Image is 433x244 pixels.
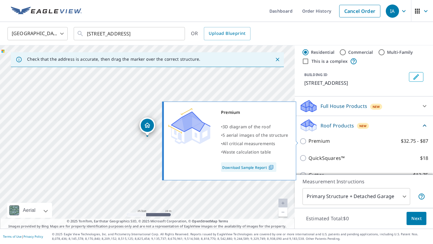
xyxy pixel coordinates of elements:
span: 5 aerial images of the structure [223,132,288,138]
p: [STREET_ADDRESS] [304,79,407,87]
a: Cancel Order [339,5,380,17]
span: New [359,124,367,128]
div: Dropped pin, building 1, Residential property, 4028 Sweetberry Dr Nashville, TN 37211 [140,117,155,136]
span: 3D diagram of the roof [223,124,271,130]
p: $32.75 - $87 [401,137,428,145]
label: Commercial [348,49,373,55]
div: Roof ProductsNew [299,118,428,133]
div: Aerial [21,203,37,218]
p: Estimated Total: $0 [301,212,354,225]
div: Aerial [7,203,52,218]
span: New [373,104,380,109]
label: This is a complex [312,58,348,64]
button: Close [274,56,281,63]
div: • [221,148,288,156]
span: All critical measurements [223,141,275,146]
span: Next [411,215,422,222]
a: Current Level 20, Zoom Out [278,208,287,217]
span: Your report will include the primary structure and a detached garage if one exists. [418,193,425,200]
a: Current Level 20, Zoom In Disabled [278,199,287,208]
a: Privacy Policy [23,234,43,239]
p: © 2025 Eagle View Technologies, Inc. and Pictometry International Corp. All Rights Reserved. Repo... [52,232,430,241]
div: • [221,123,288,131]
a: Terms [218,219,228,223]
span: Upload Blueprint [209,30,245,37]
label: Residential [311,49,334,55]
button: Edit building 1 [409,72,423,82]
p: Measurement Instructions [302,178,425,185]
p: Full House Products [321,102,367,110]
div: • [221,131,288,139]
p: Check that the address is accurate, then drag the marker over the correct structure. [27,56,200,62]
a: Download Sample Report [221,162,276,172]
span: Waste calculation table [223,149,271,155]
img: EV Logo [11,7,82,16]
p: Gutter [309,171,324,179]
img: Premium [168,108,210,144]
p: Roof Products [321,122,354,129]
div: Premium [221,108,288,117]
div: Full House ProductsNew [299,99,428,113]
button: Next [407,212,426,225]
span: © 2025 TomTom, Earthstar Geographics SIO, © 2025 Microsoft Corporation, © [67,219,228,224]
p: | [3,235,43,238]
p: QuickSquares™ [309,154,345,162]
input: Search by address or latitude-longitude [87,25,173,42]
p: $18 [420,154,428,162]
a: Upload Blueprint [204,27,250,40]
div: OR [191,27,250,40]
p: $13.75 [413,171,428,179]
div: • [221,139,288,148]
img: Pdf Icon [267,165,275,170]
a: OpenStreetMap [192,219,217,223]
div: [GEOGRAPHIC_DATA] [8,25,68,42]
p: Premium [309,137,330,145]
a: Terms of Use [3,234,22,239]
label: Multi-Family [387,49,413,55]
p: BUILDING ID [304,72,327,77]
div: IA [386,5,399,18]
div: Primary Structure + Detached Garage [302,188,410,205]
